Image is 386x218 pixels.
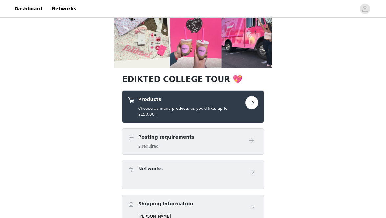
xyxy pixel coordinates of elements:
h4: Posting requirements [138,134,194,141]
a: Dashboard [11,1,46,16]
div: Products [122,90,264,123]
div: Posting requirements [122,128,264,155]
a: Networks [48,1,80,16]
h4: Networks [138,166,163,172]
h4: Shipping Information [138,200,193,207]
h4: Products [138,96,245,103]
h5: Choose as many products as you'd like, up to $150.00. [138,106,245,117]
h5: 2 required [138,143,194,149]
h1: EDIKTED COLLEGE TOUR 💖 [122,73,264,85]
div: avatar [362,4,368,14]
div: Networks [122,160,264,189]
